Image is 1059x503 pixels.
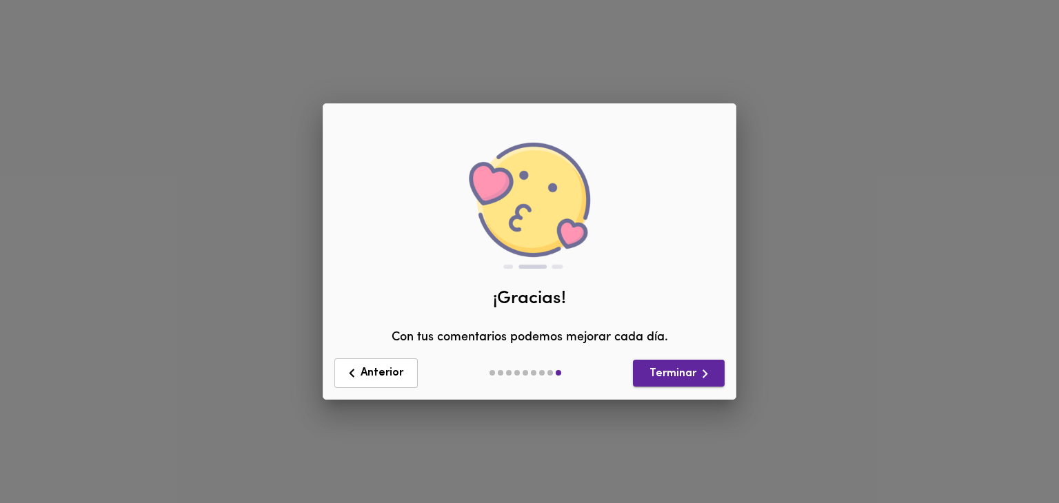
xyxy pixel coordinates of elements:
div: Con tus comentarios podemos mejorar cada día. [334,107,725,347]
iframe: Messagebird Livechat Widget [979,423,1045,489]
div: ¡Gracias! [334,286,725,311]
button: Terminar [633,360,725,387]
span: Anterior [343,365,409,382]
span: Terminar [644,365,714,382]
img: love.png [467,143,592,268]
button: Anterior [334,358,418,388]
